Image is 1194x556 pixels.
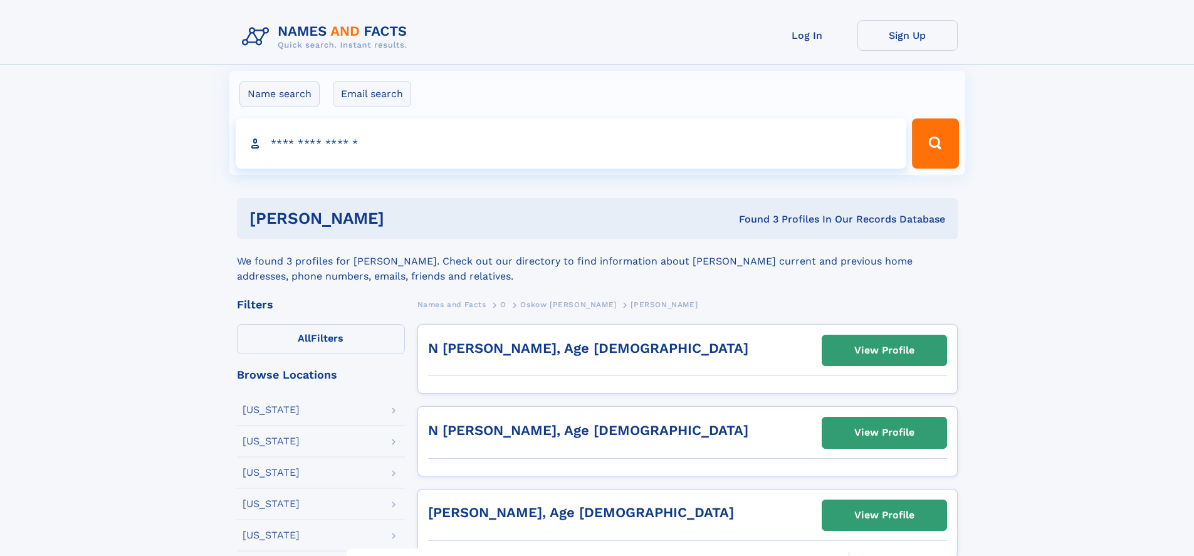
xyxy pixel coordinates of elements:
[417,296,486,312] a: Names and Facts
[854,336,914,365] div: View Profile
[854,501,914,530] div: View Profile
[243,405,300,415] div: [US_STATE]
[237,324,405,354] label: Filters
[243,468,300,478] div: [US_STATE]
[500,296,506,312] a: O
[249,211,562,226] h1: [PERSON_NAME]
[822,335,946,365] a: View Profile
[236,118,907,169] input: search input
[298,332,311,344] span: All
[243,436,300,446] div: [US_STATE]
[428,340,748,356] a: N [PERSON_NAME], Age [DEMOGRAPHIC_DATA]
[912,118,958,169] button: Search Button
[631,300,698,309] span: [PERSON_NAME]
[239,81,320,107] label: Name search
[520,300,616,309] span: Oskow [PERSON_NAME]
[237,20,417,54] img: Logo Names and Facts
[822,500,946,530] a: View Profile
[500,300,506,309] span: O
[237,299,405,310] div: Filters
[822,417,946,448] a: View Profile
[237,239,958,284] div: We found 3 profiles for [PERSON_NAME]. Check out our directory to find information about [PERSON_...
[562,212,945,226] div: Found 3 Profiles In Our Records Database
[237,369,405,380] div: Browse Locations
[428,505,734,520] a: [PERSON_NAME], Age [DEMOGRAPHIC_DATA]
[757,20,857,51] a: Log In
[333,81,411,107] label: Email search
[243,530,300,540] div: [US_STATE]
[857,20,958,51] a: Sign Up
[854,418,914,447] div: View Profile
[243,499,300,509] div: [US_STATE]
[428,422,748,438] a: N [PERSON_NAME], Age [DEMOGRAPHIC_DATA]
[520,296,616,312] a: Oskow [PERSON_NAME]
